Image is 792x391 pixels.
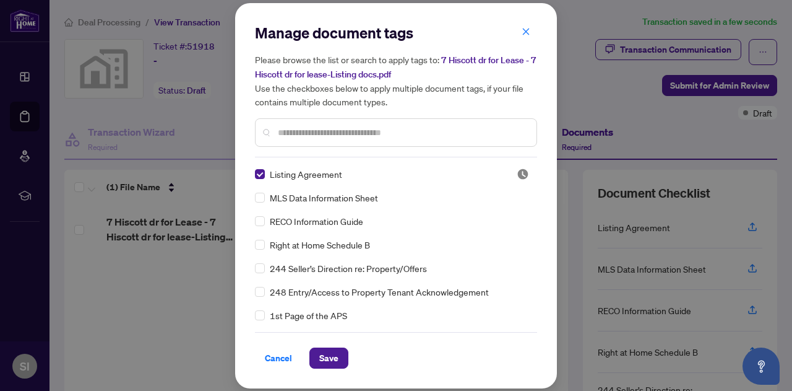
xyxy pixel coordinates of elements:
h2: Manage document tags [255,23,537,43]
button: Open asap [742,348,780,385]
button: Cancel [255,348,302,369]
span: 244 Seller’s Direction re: Property/Offers [270,261,427,275]
span: 248 Entry/Access to Property Tenant Acknowledgement [270,285,489,299]
img: status [517,168,529,180]
span: RECO Information Guide [270,214,363,228]
span: Save [319,348,338,368]
span: Right at Home Schedule B [270,238,370,252]
span: 1st Page of the APS [270,309,347,322]
span: MLS Data Information Sheet [270,191,378,204]
span: 7 Hiscott dr for Lease - 7 Hiscott dr for lease-Listing docs.pdf [255,55,536,80]
span: close [522,27,530,36]
button: Save [309,348,348,369]
span: Pending Review [517,168,529,180]
span: Cancel [265,348,292,368]
span: Listing Agreement [270,167,342,181]
h5: Please browse the list or search to apply tags to: Use the checkboxes below to apply multiple doc... [255,53,537,108]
